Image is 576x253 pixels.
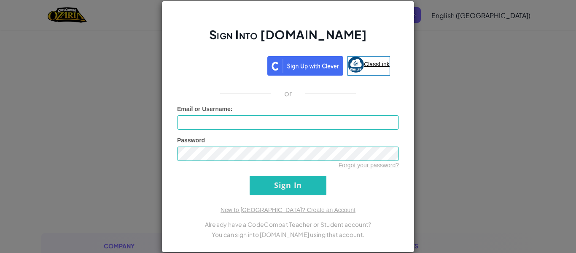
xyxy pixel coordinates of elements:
span: ClassLink [364,60,390,67]
p: You can sign into [DOMAIN_NAME] using that account. [177,229,399,239]
p: or [284,88,292,98]
a: New to [GEOGRAPHIC_DATA]? Create an Account [221,207,355,213]
img: clever_sso_button@2x.png [267,56,343,76]
label: : [177,105,233,113]
span: Password [177,137,205,144]
span: Email or Username [177,106,231,112]
h2: Sign Into [DOMAIN_NAME] [177,27,399,51]
input: Sign In [250,176,326,195]
p: Already have a CodeCombat Teacher or Student account? [177,219,399,229]
a: Forgot your password? [339,162,399,169]
iframe: Sign in with Google Button [182,55,267,74]
img: classlink-logo-small.png [348,57,364,73]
